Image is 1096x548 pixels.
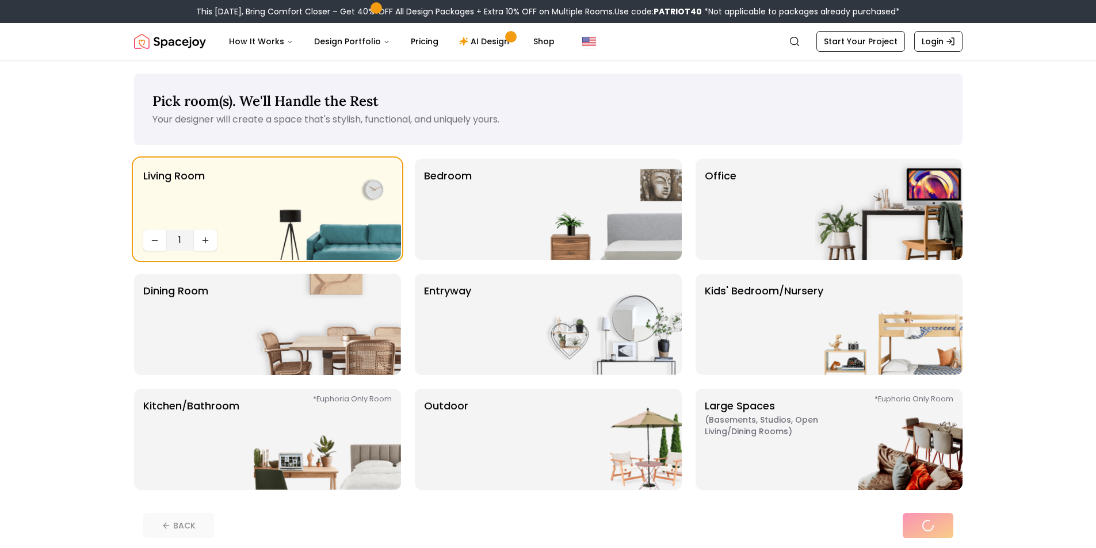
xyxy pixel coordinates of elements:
[402,30,448,53] a: Pricing
[254,159,401,260] img: Living Room
[524,30,564,53] a: Shop
[424,283,471,366] p: entryway
[705,414,849,437] span: ( Basements, Studios, Open living/dining rooms )
[582,35,596,48] img: United States
[614,6,702,17] span: Use code:
[143,283,208,366] p: Dining Room
[654,6,702,17] b: PATRIOT40
[450,30,522,53] a: AI Design
[254,389,401,490] img: Kitchen/Bathroom *Euphoria Only
[171,233,189,247] span: 1
[705,168,736,251] p: Office
[914,31,963,52] a: Login
[220,30,564,53] nav: Main
[220,30,303,53] button: How It Works
[254,274,401,375] img: Dining Room
[705,398,849,481] p: Large Spaces
[534,389,682,490] img: Outdoor
[424,398,468,481] p: Outdoor
[702,6,900,17] span: *Not applicable to packages already purchased*
[143,168,205,225] p: Living Room
[143,230,166,251] button: Decrease quantity
[534,274,682,375] img: entryway
[815,274,963,375] img: Kids' Bedroom/Nursery
[424,168,472,251] p: Bedroom
[143,398,239,481] p: Kitchen/Bathroom
[705,283,823,366] p: Kids' Bedroom/Nursery
[305,30,399,53] button: Design Portfolio
[152,113,944,127] p: Your designer will create a space that's stylish, functional, and uniquely yours.
[134,30,206,53] a: Spacejoy
[534,159,682,260] img: Bedroom
[815,389,963,490] img: Large Spaces *Euphoria Only
[815,159,963,260] img: Office
[816,31,905,52] a: Start Your Project
[134,30,206,53] img: Spacejoy Logo
[134,23,963,60] nav: Global
[196,6,900,17] div: This [DATE], Bring Comfort Closer – Get 40% OFF All Design Packages + Extra 10% OFF on Multiple R...
[194,230,217,251] button: Increase quantity
[152,92,379,110] span: Pick room(s). We'll Handle the Rest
